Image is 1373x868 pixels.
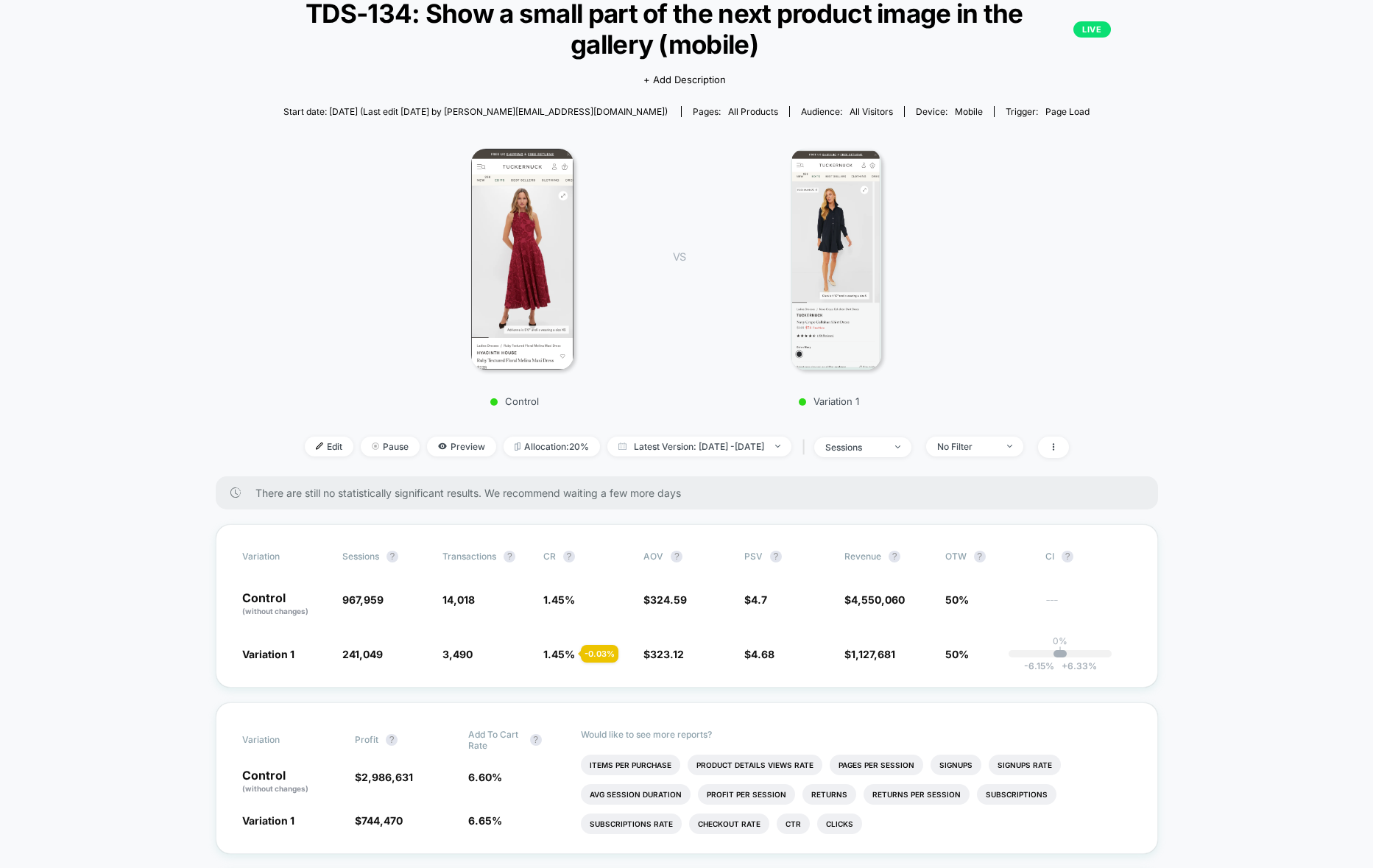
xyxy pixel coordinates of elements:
button: ? [974,551,986,562]
span: | [799,437,814,458]
span: CR [543,551,556,562]
span: all products [728,106,778,117]
p: Control [386,395,643,407]
span: Start date: [DATE] (Last edit [DATE] by [PERSON_NAME][EMAIL_ADDRESS][DOMAIN_NAME]) [283,106,668,117]
img: calendar [618,442,627,450]
div: - 0.03 % [581,645,618,663]
div: Trigger: [1006,106,1090,117]
span: All Visitors [850,106,893,117]
div: Audience: [801,106,893,117]
span: 241,049 [342,648,383,660]
span: 14,018 [442,593,475,606]
span: 967,959 [342,593,384,606]
span: 6.60 % [468,771,502,783]
img: Variation 1 main [791,149,881,370]
button: ? [387,551,398,562]
span: -6.15 % [1024,660,1054,671]
span: --- [1045,596,1131,617]
div: sessions [825,442,884,453]
span: 4,550,060 [851,593,905,606]
button: ? [504,551,515,562]
button: ? [770,551,782,562]
button: ? [671,551,682,562]
span: AOV [643,551,663,562]
span: Variation 1 [242,648,294,660]
img: end [372,442,379,450]
span: 4.68 [751,648,774,660]
button: ? [530,734,542,746]
span: Device: [904,106,994,117]
span: Allocation: 20% [504,437,600,456]
span: 324.59 [650,593,687,606]
li: Avg Session Duration [581,784,691,805]
span: Profit [355,734,378,745]
li: Checkout Rate [689,814,769,834]
span: 50% [945,593,969,606]
span: mobile [955,106,983,117]
span: Pause [361,437,420,456]
span: 6.33 % [1054,660,1097,671]
span: (without changes) [242,784,308,793]
span: Revenue [844,551,881,562]
span: 1.45 % [543,648,575,660]
img: Control main [471,149,573,370]
span: $ [844,648,895,660]
img: end [1007,445,1012,448]
span: VS [673,250,685,263]
span: PSV [744,551,763,562]
li: Returns Per Session [864,784,970,805]
span: There are still no statistically significant results. We recommend waiting a few more days [255,487,1129,499]
li: Signups [931,755,981,775]
span: Sessions [342,551,379,562]
span: 6.65 % [468,814,502,827]
span: OTW [945,551,1026,562]
li: Subscriptions [977,784,1056,805]
li: Profit Per Session [698,784,795,805]
p: Control [242,592,328,617]
img: end [895,445,900,448]
span: Page Load [1045,106,1090,117]
li: Items Per Purchase [581,755,680,775]
p: Control [242,769,341,794]
span: Variation [242,729,323,751]
span: Transactions [442,551,496,562]
p: | [1059,646,1062,657]
p: LIVE [1073,21,1110,38]
button: ? [1062,551,1073,562]
img: end [775,445,780,448]
li: Subscriptions Rate [581,814,682,834]
span: Preview [427,437,496,456]
span: $ [744,593,767,606]
span: (without changes) [242,607,308,615]
li: Ctr [777,814,810,834]
p: 0% [1053,635,1067,646]
p: Would like to see more reports? [581,729,1132,740]
span: $ [643,593,687,606]
span: 1,127,681 [851,648,895,660]
div: No Filter [937,441,996,452]
button: ? [563,551,575,562]
button: ? [889,551,900,562]
span: 4.7 [751,593,767,606]
li: Returns [802,784,856,805]
li: Clicks [817,814,862,834]
span: + [1062,660,1067,671]
span: 323.12 [650,648,684,660]
span: $ [355,771,413,783]
div: Pages: [693,106,778,117]
li: Signups Rate [989,755,1061,775]
span: Edit [305,437,353,456]
p: Variation 1 [700,395,958,407]
span: 1.45 % [543,593,575,606]
span: CI [1045,551,1126,562]
span: $ [844,593,905,606]
span: Variation [242,551,323,562]
button: ? [386,734,398,746]
li: Pages Per Session [830,755,923,775]
li: Product Details Views Rate [688,755,822,775]
span: $ [744,648,774,660]
span: Variation 1 [242,814,294,827]
span: Latest Version: [DATE] - [DATE] [607,437,791,456]
span: 744,470 [361,814,403,827]
span: $ [643,648,684,660]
